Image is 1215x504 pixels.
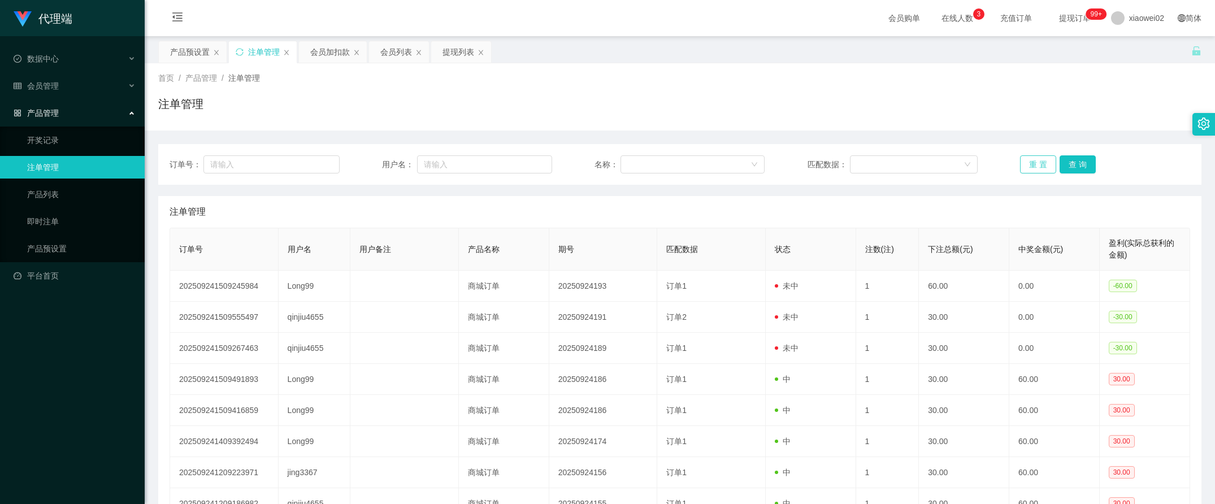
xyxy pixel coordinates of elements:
[279,457,351,488] td: jing3367
[170,302,279,333] td: 202509241509555497
[856,364,919,395] td: 1
[666,468,687,477] span: 订单1
[170,364,279,395] td: 202509241509491893
[359,245,391,254] span: 用户备注
[558,245,574,254] span: 期号
[928,245,973,254] span: 下注总额(元)
[27,129,136,151] a: 开奖记录
[158,1,197,37] i: 图标: menu-fold
[919,271,1009,302] td: 60.00
[14,82,21,90] i: 图标: table
[1109,311,1137,323] span: -30.00
[856,426,919,457] td: 1
[38,1,72,37] h1: 代理端
[1191,46,1201,56] i: 图标: unlock
[279,333,351,364] td: qinjiu4655
[856,333,919,364] td: 1
[549,364,658,395] td: 20250924186
[279,426,351,457] td: Long99
[1009,426,1100,457] td: 60.00
[1009,457,1100,488] td: 60.00
[170,333,279,364] td: 202509241509267463
[459,302,549,333] td: 商城订单
[995,14,1038,22] span: 充值订单
[288,245,311,254] span: 用户名
[14,14,72,23] a: 代理端
[1009,271,1100,302] td: 0.00
[1009,364,1100,395] td: 60.00
[279,302,351,333] td: qinjiu4655
[1060,155,1096,173] button: 查 询
[919,395,1009,426] td: 30.00
[775,312,799,321] span: 未中
[1053,14,1096,22] span: 提现订单
[14,108,59,118] span: 产品管理
[775,437,791,446] span: 中
[1178,14,1186,22] i: 图标: global
[666,406,687,415] span: 订单1
[442,41,474,63] div: 提现列表
[27,156,136,179] a: 注单管理
[919,426,1009,457] td: 30.00
[919,364,1009,395] td: 30.00
[170,426,279,457] td: 202509241409392494
[185,73,217,82] span: 产品管理
[459,457,549,488] td: 商城订单
[549,333,658,364] td: 20250924189
[666,437,687,446] span: 订单1
[1009,395,1100,426] td: 60.00
[808,159,850,171] span: 匹配数据：
[775,281,799,290] span: 未中
[856,271,919,302] td: 1
[666,312,687,321] span: 订单2
[222,73,224,82] span: /
[279,395,351,426] td: Long99
[919,302,1009,333] td: 30.00
[1020,155,1056,173] button: 重 置
[179,73,181,82] span: /
[1109,342,1137,354] span: -30.00
[666,375,687,384] span: 订单1
[549,302,658,333] td: 20250924191
[1109,404,1135,416] span: 30.00
[549,457,658,488] td: 20250924156
[236,48,244,56] i: 图标: sync
[936,14,979,22] span: 在线人数
[14,55,21,63] i: 图标: check-circle-o
[1109,373,1135,385] span: 30.00
[170,395,279,426] td: 202509241509416859
[158,95,203,112] h1: 注单管理
[459,395,549,426] td: 商城订单
[170,457,279,488] td: 202509241209223971
[170,205,206,219] span: 注单管理
[27,237,136,260] a: 产品预设置
[1086,8,1106,20] sup: 1205
[549,271,658,302] td: 20250924193
[459,271,549,302] td: 商城订单
[468,245,500,254] span: 产品名称
[856,395,919,426] td: 1
[27,210,136,233] a: 即时注单
[666,281,687,290] span: 订单1
[775,344,799,353] span: 未中
[382,159,417,171] span: 用户名：
[459,364,549,395] td: 商城订单
[1109,280,1137,292] span: -60.00
[228,73,260,82] span: 注单管理
[666,344,687,353] span: 订单1
[170,41,210,63] div: 产品预设置
[14,81,59,90] span: 会员管理
[417,155,552,173] input: 请输入
[14,264,136,287] a: 图标: dashboard平台首页
[865,245,894,254] span: 注数(注)
[549,426,658,457] td: 20250924174
[1109,238,1175,259] span: 盈利(实际总获利的金额)
[1009,302,1100,333] td: 0.00
[14,54,59,63] span: 数据中心
[919,457,1009,488] td: 30.00
[158,73,174,82] span: 首页
[973,8,984,20] sup: 3
[380,41,412,63] div: 会员列表
[775,245,791,254] span: 状态
[775,468,791,477] span: 中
